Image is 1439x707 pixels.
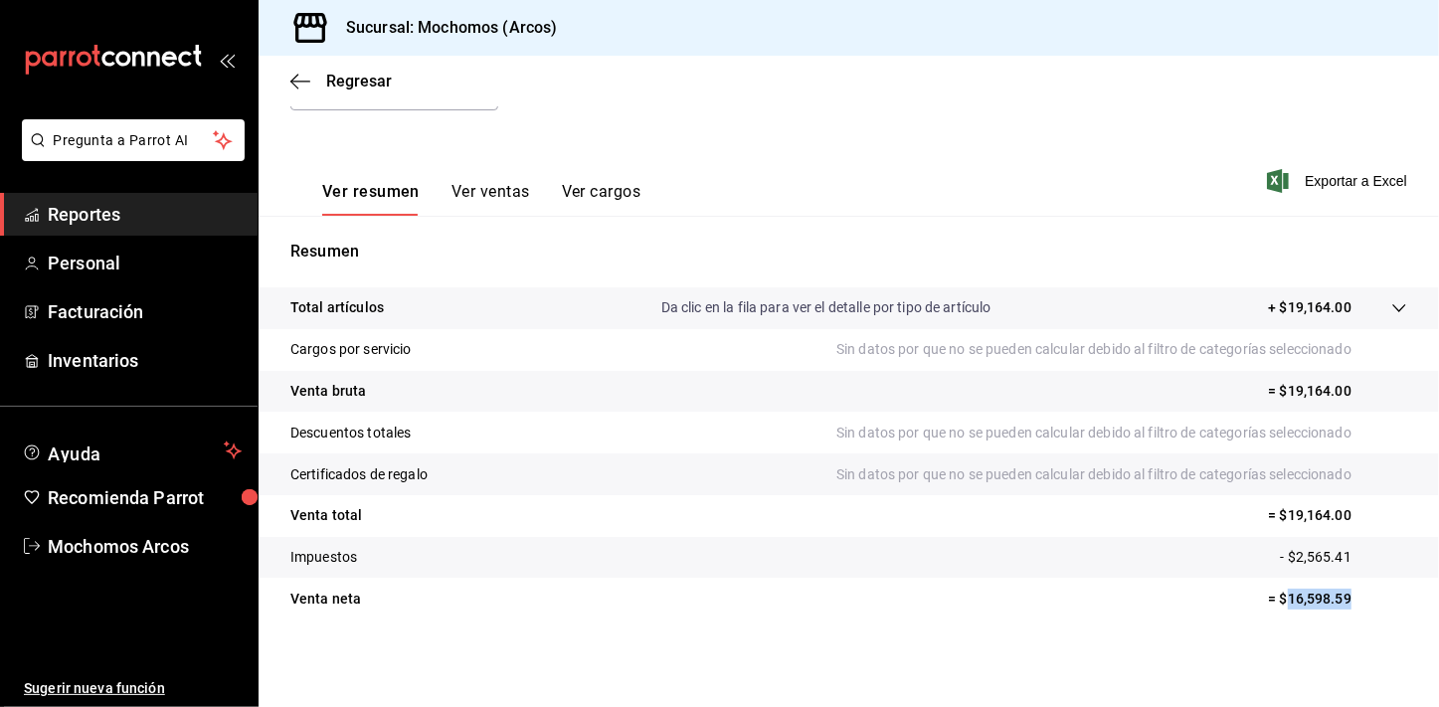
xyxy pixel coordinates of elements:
p: Certificados de regalo [290,464,428,485]
p: Sin datos por que no se pueden calcular debido al filtro de categorías seleccionado [836,339,1407,360]
h3: Sucursal: Mochomos (Arcos) [330,16,557,40]
button: Pregunta a Parrot AI [22,119,245,161]
p: Resumen [290,240,1407,264]
span: Ayuda [48,439,216,462]
p: Venta total [290,505,362,526]
span: Facturación [48,298,242,325]
p: Da clic en la fila para ver el detalle por tipo de artículo [661,297,991,318]
button: Exportar a Excel [1271,169,1407,193]
span: Inventarios [48,347,242,374]
p: + $19,164.00 [1268,297,1351,318]
button: Ver cargos [562,182,641,216]
span: Regresar [326,72,392,90]
p: Venta bruta [290,381,366,402]
button: Ver resumen [322,182,420,216]
button: Regresar [290,72,392,90]
p: Impuestos [290,547,357,568]
div: navigation tabs [322,182,640,216]
p: Sin datos por que no se pueden calcular debido al filtro de categorías seleccionado [836,423,1407,443]
span: Reportes [48,201,242,228]
p: Cargos por servicio [290,339,412,360]
p: Descuentos totales [290,423,411,443]
span: Personal [48,250,242,276]
p: = $16,598.59 [1268,589,1407,610]
p: = $19,164.00 [1268,381,1407,402]
button: open_drawer_menu [219,52,235,68]
span: Recomienda Parrot [48,484,242,511]
a: Pregunta a Parrot AI [14,144,245,165]
span: Pregunta a Parrot AI [54,130,214,151]
p: Total artículos [290,297,384,318]
p: Venta neta [290,589,361,610]
p: - $2,565.41 [1281,547,1407,568]
span: Sugerir nueva función [24,678,242,699]
span: Mochomos Arcos [48,533,242,560]
p: Sin datos por que no se pueden calcular debido al filtro de categorías seleccionado [836,464,1407,485]
p: = $19,164.00 [1268,505,1407,526]
button: Ver ventas [451,182,530,216]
